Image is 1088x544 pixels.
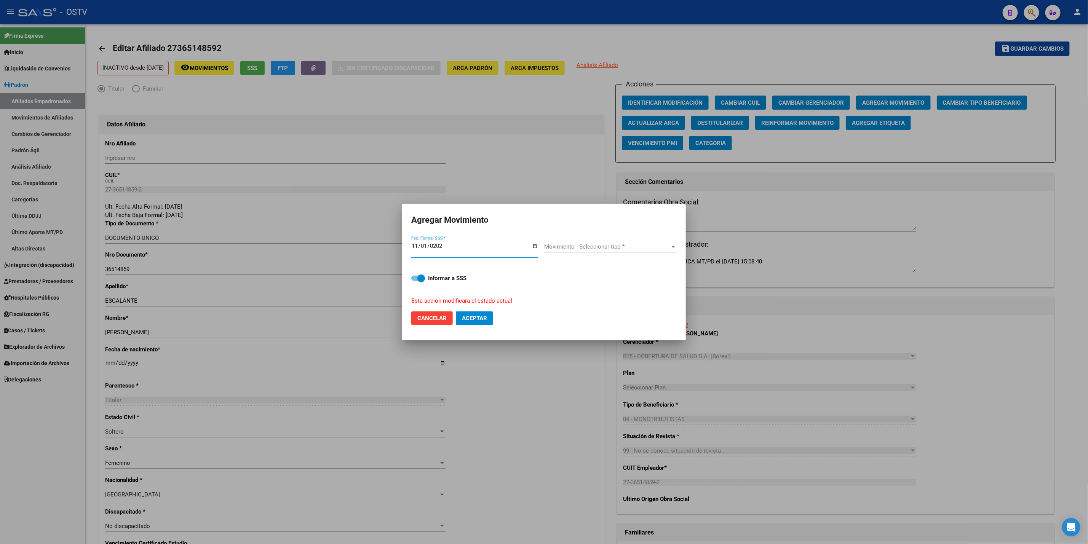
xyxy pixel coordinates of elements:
[456,311,493,325] button: Aceptar
[544,243,670,250] span: Movimiento - Seleccionar tipo *
[1062,518,1080,536] div: Open Intercom Messenger
[462,315,487,322] span: Aceptar
[428,275,467,282] strong: Informar a SSS
[411,213,677,227] h2: Agregar Movimiento
[411,311,453,325] button: Cancelar
[417,315,447,322] span: Cancelar
[411,297,668,305] p: Esta acción modificara el estado actual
